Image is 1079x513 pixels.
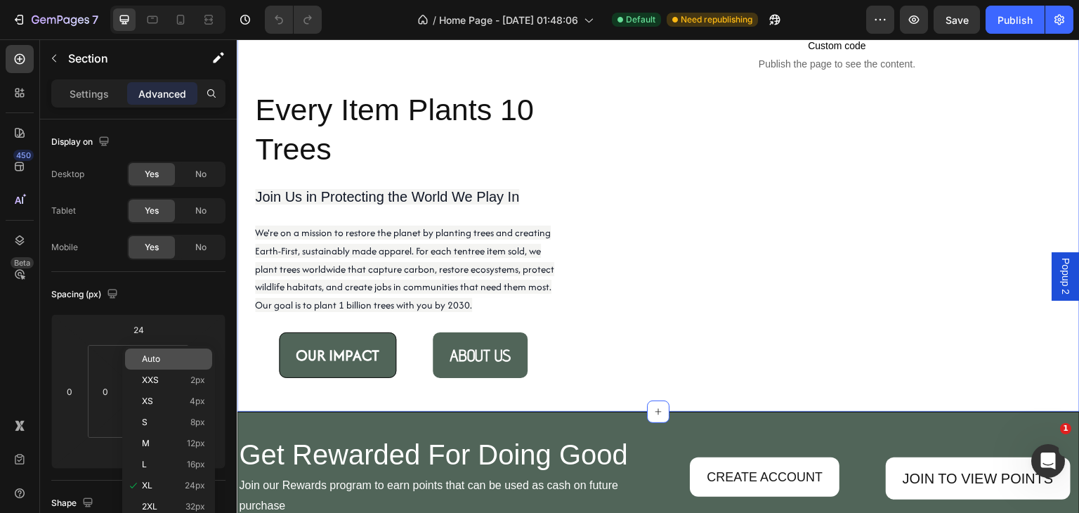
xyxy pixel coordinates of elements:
span: 24px [185,481,205,491]
span: Home Page - [DATE] 01:48:06 [439,13,578,27]
span: M [142,439,150,448]
span: Popup 2 [822,219,836,255]
span: We're on a mission to restore the planet by planting trees and creating Earth-First, sustainably ... [18,186,318,273]
span: No [195,204,207,217]
span: No [195,241,207,254]
div: Spacing (px) [51,285,121,304]
span: 2px [190,375,205,385]
p: Join our Rewards program to earn points that can be used as cash on future purchase [2,436,414,477]
button: Save [934,6,980,34]
span: XS [142,396,153,406]
button: <p>ABOUT US</p> [196,293,291,339]
span: Join Us in Protecting the World We Play In [18,150,282,165]
input: 0 [59,381,80,402]
button: 7 [6,6,105,34]
h2: Every Item Plants 10 Trees [17,50,358,131]
input: xl [124,319,152,340]
iframe: Design area [237,39,1079,513]
span: S [142,417,148,427]
span: 12px [187,439,205,448]
p: Settings [70,86,109,101]
div: Display on [51,133,112,152]
p: OUR IMPACT [59,301,143,330]
span: 2XL [142,502,157,512]
p: 7 [92,11,98,28]
span: XXS [142,375,159,385]
button: <p>CREATE ACCOUNT</p> [453,418,603,457]
div: Mobile [51,241,78,254]
div: Publish [998,13,1033,27]
button: <p>JOIN TO VIEW POINTS</p> [649,418,834,460]
div: Tablet [51,204,76,217]
button: Publish [986,6,1045,34]
span: Auto [142,354,160,364]
span: 4px [190,396,205,406]
span: 32px [185,502,205,512]
button: <p>OUR IMPACT</p> [42,293,159,339]
span: / [433,13,436,27]
div: 450 [13,150,34,161]
span: Save [946,14,969,26]
p: ABOUT US [213,301,274,330]
div: Undo/Redo [265,6,322,34]
span: Publish the page to see the content. [358,18,843,32]
span: Need republishing [681,13,752,26]
span: 8px [190,417,205,427]
p: JOIN TO VIEW POINTS [666,427,817,452]
span: Default [626,13,655,26]
span: Yes [145,168,159,181]
span: No [195,168,207,181]
span: 16px [187,460,205,469]
p: CREATE ACCOUNT [470,427,586,449]
div: Shape [51,494,96,513]
span: Yes [145,204,159,217]
span: 1 [1060,423,1071,434]
span: L [142,460,147,469]
div: Beta [11,257,34,268]
p: Section [68,50,183,67]
input: 0px [95,381,116,402]
div: Desktop [51,168,84,181]
span: XL [142,481,152,491]
p: Advanced [138,86,186,101]
h2: Get Rewarded For Doing Good [1,396,416,435]
span: Yes [145,241,159,254]
iframe: Intercom live chat [1031,444,1065,478]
